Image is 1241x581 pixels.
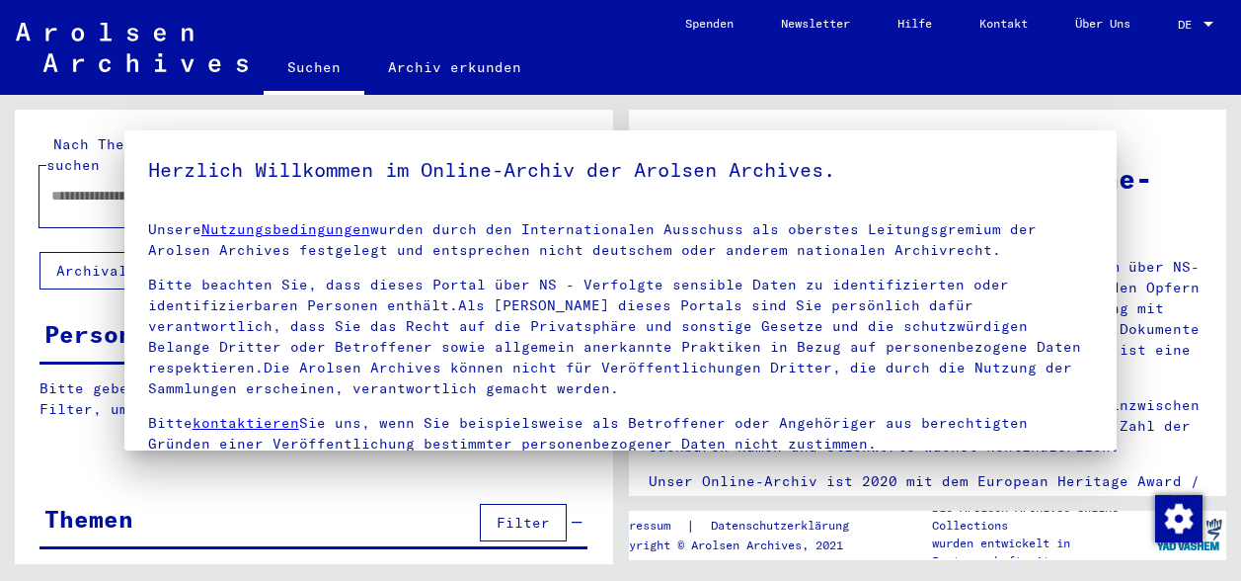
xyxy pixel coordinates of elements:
p: Unsere wurden durch den Internationalen Ausschuss als oberstes Leitungsgremium der Arolsen Archiv... [148,219,1094,261]
h5: Herzlich Willkommen im Online-Archiv der Arolsen Archives. [148,154,1094,186]
p: Bitte Sie uns, wenn Sie beispielsweise als Betroffener oder Angehöriger aus berechtigten Gründen ... [148,413,1094,455]
p: Bitte beachten Sie, dass dieses Portal über NS - Verfolgte sensible Daten zu identifizierten oder... [148,275,1094,399]
a: kontaktieren [193,414,299,432]
a: Nutzungsbedingungen [201,220,370,238]
div: Zustimmung ändern [1154,494,1202,541]
img: Zustimmung ändern [1155,495,1202,542]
